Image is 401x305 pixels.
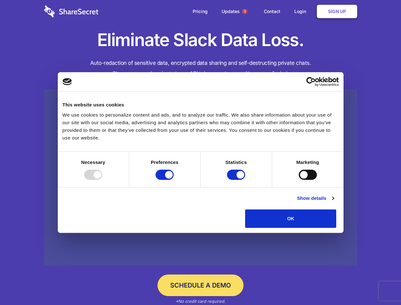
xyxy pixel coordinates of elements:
div: This website uses cookies [63,101,339,109]
a: Show details [297,194,334,202]
a: Schedule a Demo [157,274,244,296]
a: Pricing [186,2,214,21]
a: Sign Up [317,5,357,18]
img: logo-wordmark-white-trans-d4663122ce5f474addd5e946df7df03e33cb6a1c49d2221995e7729f52c070b2.svg [44,5,98,17]
strong: Statistics [225,159,247,165]
strong: Preferences [151,159,178,165]
a: Wistia video thumbnail [44,90,357,266]
strong: Necessary [81,159,105,165]
span: 1 [242,9,247,14]
h1: Eliminate Slack Data Loss. [44,29,357,51]
button: OK [245,209,336,228]
strong: Marketing [296,159,319,165]
em: *No credit card required. [176,299,225,304]
h4: Auto-redaction of sensitive data, encrypted data sharing and self-destructing private chats. Shar... [44,58,357,79]
a: Contact [257,2,287,21]
a: Usercentrics Cookiebot - opens in a new window [283,77,339,86]
img: logo [63,78,72,85]
a: Login [288,2,316,21]
div: We use cookies to personalize content and ads, and to analyze our traffic. We also share informat... [63,111,339,142]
